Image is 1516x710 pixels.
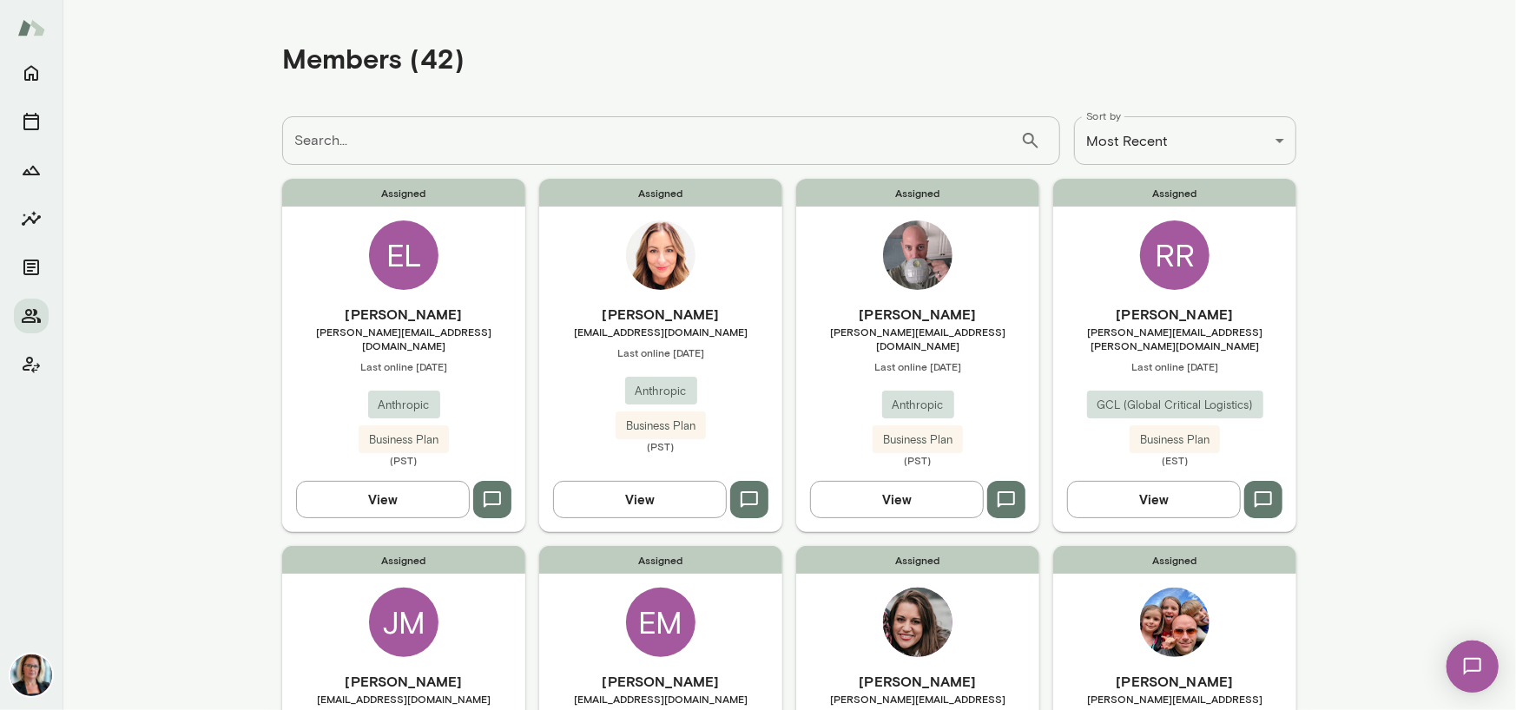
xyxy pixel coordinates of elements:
[1130,431,1220,449] span: Business Plan
[14,299,49,333] button: Members
[14,153,49,187] button: Growth Plan
[282,359,525,373] span: Last online [DATE]
[796,359,1039,373] span: Last online [DATE]
[369,588,438,657] div: JM
[796,453,1039,467] span: (PST)
[539,325,782,339] span: [EMAIL_ADDRESS][DOMAIN_NAME]
[282,179,525,207] span: Assigned
[796,179,1039,207] span: Assigned
[796,304,1039,325] h6: [PERSON_NAME]
[539,304,782,325] h6: [PERSON_NAME]
[282,671,525,692] h6: [PERSON_NAME]
[1053,325,1296,352] span: [PERSON_NAME][EMAIL_ADDRESS][PERSON_NAME][DOMAIN_NAME]
[14,56,49,90] button: Home
[282,42,465,75] h4: Members (42)
[1067,481,1241,517] button: View
[369,220,438,290] div: EL
[810,481,984,517] button: View
[282,692,525,706] span: [EMAIL_ADDRESS][DOMAIN_NAME]
[282,304,525,325] h6: [PERSON_NAME]
[625,383,697,400] span: Anthropic
[1140,588,1210,657] img: Hugues Mackay
[1053,671,1296,692] h6: [PERSON_NAME]
[17,11,45,44] img: Mento
[1140,220,1210,290] div: RR
[1086,108,1122,123] label: Sort by
[539,546,782,574] span: Assigned
[14,250,49,285] button: Documents
[626,588,695,657] div: EM
[616,417,706,435] span: Business Plan
[539,439,782,453] span: (PST)
[539,692,782,706] span: [EMAIL_ADDRESS][DOMAIN_NAME]
[539,345,782,359] span: Last online [DATE]
[14,104,49,139] button: Sessions
[282,453,525,467] span: (PST)
[1053,546,1296,574] span: Assigned
[882,397,954,414] span: Anthropic
[539,179,782,207] span: Assigned
[796,325,1039,352] span: [PERSON_NAME][EMAIL_ADDRESS][DOMAIN_NAME]
[1053,359,1296,373] span: Last online [DATE]
[359,431,449,449] span: Business Plan
[553,481,727,517] button: View
[1087,397,1263,414] span: GCL (Global Critical Logistics)
[1053,179,1296,207] span: Assigned
[1053,304,1296,325] h6: [PERSON_NAME]
[10,654,52,696] img: Jennifer Alvarez
[626,220,695,290] img: Katie Streu
[282,325,525,352] span: [PERSON_NAME][EMAIL_ADDRESS][DOMAIN_NAME]
[873,431,963,449] span: Business Plan
[1053,453,1296,467] span: (EST)
[796,671,1039,692] h6: [PERSON_NAME]
[14,347,49,382] button: Client app
[282,546,525,574] span: Assigned
[883,588,952,657] img: Kristin Ruehle
[883,220,952,290] img: Adam Steinharter
[1074,116,1296,165] div: Most Recent
[296,481,470,517] button: View
[796,546,1039,574] span: Assigned
[539,671,782,692] h6: [PERSON_NAME]
[368,397,440,414] span: Anthropic
[14,201,49,236] button: Insights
